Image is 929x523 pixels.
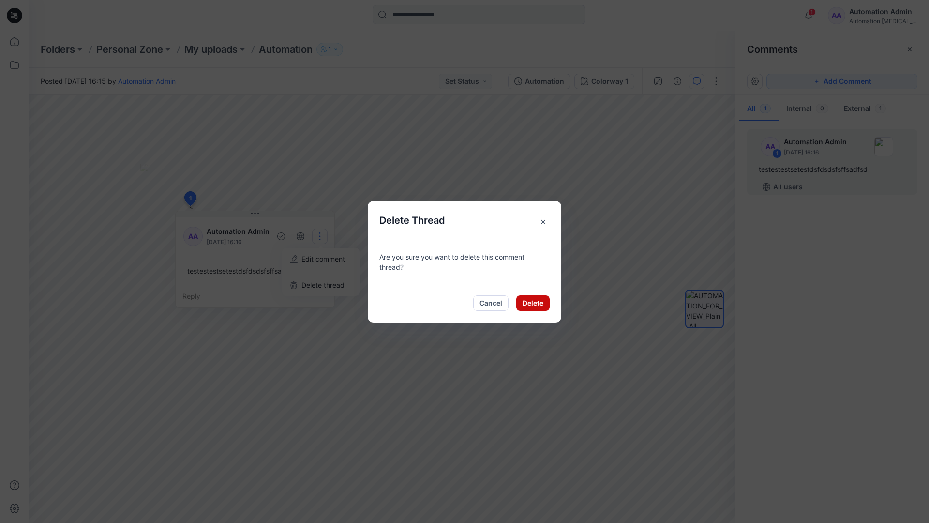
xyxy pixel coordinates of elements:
[516,295,550,311] button: Delete
[523,201,561,240] button: Close
[368,240,561,284] div: Are you sure you want to delete this comment thread?
[473,295,509,311] button: Cancel
[534,213,552,230] span: ×
[368,201,456,240] h5: Delete Thread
